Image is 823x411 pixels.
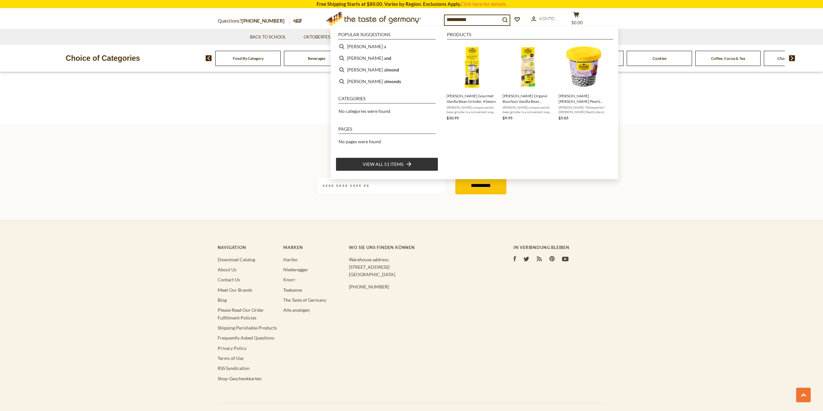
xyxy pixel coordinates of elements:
p: Questions? [218,17,289,25]
h4: Navigation [218,245,277,250]
a: Download Catalog [218,257,255,262]
span: $0.00 [571,20,583,25]
span: [PERSON_NAME] Gourmet Vanilla Bean Grinder, 4 beans [447,93,497,104]
li: Categories [338,96,436,103]
span: $9.95 [503,115,513,120]
span: [PERSON_NAME] unique vanilla bean grinder is a convenient way to add a powerful boost of organic ... [503,105,553,114]
span: No pages were found [339,139,381,144]
a: Haribo [283,257,298,262]
a: About Us [218,267,236,272]
p: Warehouse address: [STREET_ADDRESS] [GEOGRAPHIC_DATA] [349,256,487,278]
a: The Taste of Germany [283,297,326,303]
span: $5.65 [558,115,569,120]
li: Pickerd Gourmet Vanilla Bean Grinder, 4 beans [444,41,500,124]
a: Alle anzeigen [283,307,310,313]
h4: Marken [283,245,342,250]
a: Pickerd Vanilla Extract[PERSON_NAME] Gourmet Vanilla Bean Grinder, 4 beans[PERSON_NAME] unique va... [447,43,497,121]
li: Pages [338,127,436,134]
h3: Abonnieren Sie unseren Newsletter! [317,151,506,160]
img: next arrow [789,55,795,61]
span: [PERSON_NAME] Organic Bourbon Vanilla Bean Grinder, 3 beans [503,93,553,104]
a: Meet Our Brands [218,287,252,293]
img: Pickerd Vanilla Extract [449,43,495,90]
a: Beverages [308,56,325,61]
span: [PERSON_NAME] "Silberperlen" ([PERSON_NAME] Pearls) decor add a crunchy, majestic silver touch to... [558,105,609,114]
a: Terms of Use [218,355,244,361]
img: Pickerd Bourbon Vanilla Extract [504,43,551,90]
li: pickerd almonds [336,76,438,87]
a: Chocolate & Marzipan [777,56,816,61]
li: Products [447,32,613,39]
li: Pickerd Organic Bourbon Vanilla Bean Grinder, 3 beans [500,41,556,124]
a: Cookies [653,56,666,61]
a: Teekanne [283,287,302,293]
a: [PHONE_NUMBER] [242,18,285,24]
a: Coffee, Cocoa & Tea [711,56,745,61]
span: No categories were found [339,108,390,114]
a: Niederegger [283,267,308,272]
a: Oktoberfest [304,34,337,41]
a: Click here for details. [461,1,507,7]
div: Instant Search Results [330,26,618,179]
b: lmonds [386,78,401,85]
a: Privacy Policy [218,345,246,351]
li: pickerd a [336,41,438,52]
a: Knorr [283,277,296,282]
button: $0.00 [567,12,586,28]
a: Frequently Asked Questions [218,335,274,341]
a: [PERSON_NAME] [PERSON_NAME] Pearls Baking Decoration, in Tub, 100g[PERSON_NAME] "Silberperlen" ([... [558,43,609,121]
img: previous arrow [206,55,212,61]
span: [PERSON_NAME] unique vanilla bean grinder is a convenient way to add a powerful boost of gourmet ... [447,105,497,114]
a: Shipping Perishable Products [218,325,277,330]
b: lmond [386,66,399,73]
li: Popular suggestions [338,32,436,39]
span: Konto [539,16,554,21]
h4: Wo Sie uns finden können [349,245,487,250]
a: Contact Us [218,277,240,282]
li: Pickerd Silber Pearls Baking Decoration, in Tub, 100g [556,41,612,124]
span: View all 51 items [363,161,403,168]
span: $10.95 [447,115,459,120]
li: pickerd and [336,52,438,64]
span: [PERSON_NAME] [PERSON_NAME] Pearls Baking Decoration, in Tub, 100g [558,93,609,104]
a: Food By Category [233,56,264,61]
a: RSS Syndication [218,365,250,371]
b: nd [386,54,391,62]
a: Back to School [250,34,286,41]
a: Shop-Geschenkkarten [218,376,262,381]
li: pickerd almond [336,64,438,76]
li: View all 51 items [336,157,438,171]
a: Pickerd Bourbon Vanilla Extract[PERSON_NAME] Organic Bourbon Vanilla Bean Grinder, 3 beans[PERSON... [503,43,553,121]
a: Konto [531,15,554,22]
a: Please Read Our Order Fulfillment Policies [218,307,264,320]
a: Blog [218,297,227,303]
p: [PHONE_NUMBER] [349,283,487,290]
h4: In Verbindung bleiben [514,245,606,250]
